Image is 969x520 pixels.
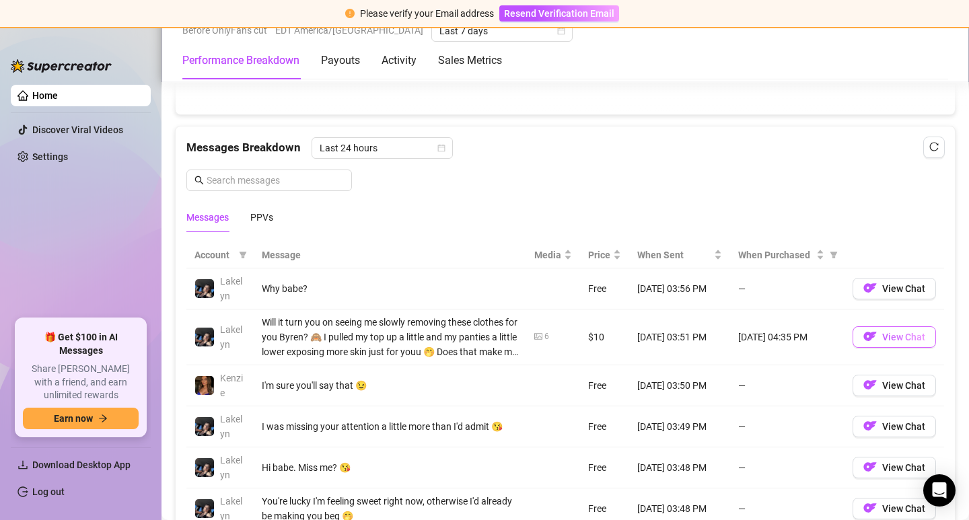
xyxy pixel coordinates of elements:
span: When Purchased [738,248,814,262]
td: Free [580,365,629,406]
td: [DATE] 04:35 PM [730,309,845,365]
a: Home [32,90,58,101]
span: filter [827,245,840,265]
img: Lakelyn [195,417,214,436]
img: OF [863,460,877,474]
div: 6 [544,330,549,343]
span: picture [534,332,542,340]
span: Kenzie [220,373,243,398]
img: Lakelyn [195,279,214,298]
span: Share [PERSON_NAME] with a friend, and earn unlimited rewards [23,363,139,402]
span: View Chat [882,503,925,514]
img: OF [863,501,877,515]
td: [DATE] 03:51 PM [629,309,730,365]
span: filter [830,251,838,259]
img: OF [863,330,877,343]
input: Search messages [207,173,344,188]
button: OFView Chat [853,457,936,478]
a: OFView Chat [853,424,936,435]
div: Messages [186,210,229,225]
span: Lakelyn [220,324,242,350]
span: Lakelyn [220,455,242,480]
a: Log out [32,486,65,497]
div: Please verify your Email address [360,6,494,21]
span: Last 24 hours [320,138,445,158]
span: EDT America/[GEOGRAPHIC_DATA] [275,20,423,40]
a: Settings [32,151,68,162]
span: Resend Verification Email [504,8,614,19]
span: search [194,176,204,185]
span: Download Desktop App [32,459,131,470]
button: OFView Chat [853,326,936,348]
button: OFView Chat [853,278,936,299]
span: Last 7 days [439,21,565,41]
span: reload [929,142,939,151]
span: Account [194,248,234,262]
span: calendar [557,27,565,35]
button: OFView Chat [853,416,936,437]
th: Price [580,242,629,268]
div: Hi babe. Miss me? 😘 [262,460,518,475]
td: $10 [580,309,629,365]
span: Media [534,248,561,262]
span: 🎁 Get $100 in AI Messages [23,331,139,357]
span: View Chat [882,380,925,391]
span: Earn now [54,413,93,424]
img: Lakelyn [195,458,214,477]
td: — [730,406,845,447]
td: Free [580,447,629,488]
a: OFView Chat [853,506,936,517]
div: I was missing your attention a little more than I'd admit 😘 [262,419,518,434]
span: download [17,459,28,470]
td: [DATE] 03:48 PM [629,447,730,488]
td: — [730,365,845,406]
span: View Chat [882,283,925,294]
span: Lakelyn [220,276,242,301]
th: Media [526,242,580,268]
td: [DATE] 03:49 PM [629,406,730,447]
button: Earn nowarrow-right [23,408,139,429]
span: arrow-right [98,414,108,423]
img: OF [863,281,877,295]
img: OF [863,378,877,392]
button: OFView Chat [853,375,936,396]
td: [DATE] 03:56 PM [629,268,730,309]
div: Activity [382,52,417,69]
div: I'm sure you'll say that 😉 [262,378,518,393]
button: Resend Verification Email [499,5,619,22]
div: Open Intercom Messenger [923,474,956,507]
div: Performance Breakdown [182,52,299,69]
img: Lakelyn [195,328,214,346]
span: View Chat [882,421,925,432]
a: OFView Chat [853,465,936,476]
td: Free [580,268,629,309]
span: filter [239,251,247,259]
span: calendar [437,144,445,152]
td: Free [580,406,629,447]
span: When Sent [637,248,711,262]
td: — [730,447,845,488]
span: Before OnlyFans cut [182,20,267,40]
a: OFView Chat [853,334,936,345]
a: Discover Viral Videos [32,124,123,135]
span: filter [236,245,250,265]
th: When Sent [629,242,730,268]
button: OFView Chat [853,498,936,519]
img: Kenzie [195,376,214,395]
div: Why babe? [262,281,518,296]
a: OFView Chat [853,383,936,394]
td: — [730,268,845,309]
div: Sales Metrics [438,52,502,69]
img: OF [863,419,877,433]
span: View Chat [882,462,925,473]
span: Price [588,248,610,262]
img: Lakelyn [195,499,214,518]
div: Messages Breakdown [186,137,944,159]
span: View Chat [882,332,925,342]
div: PPVs [250,210,273,225]
div: Payouts [321,52,360,69]
div: Will it turn you on seeing me slowly removing these clothes for you Byren? 🙈 I pulled my top up a... [262,315,518,359]
th: When Purchased [730,242,845,268]
th: Message [254,242,526,268]
td: [DATE] 03:50 PM [629,365,730,406]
